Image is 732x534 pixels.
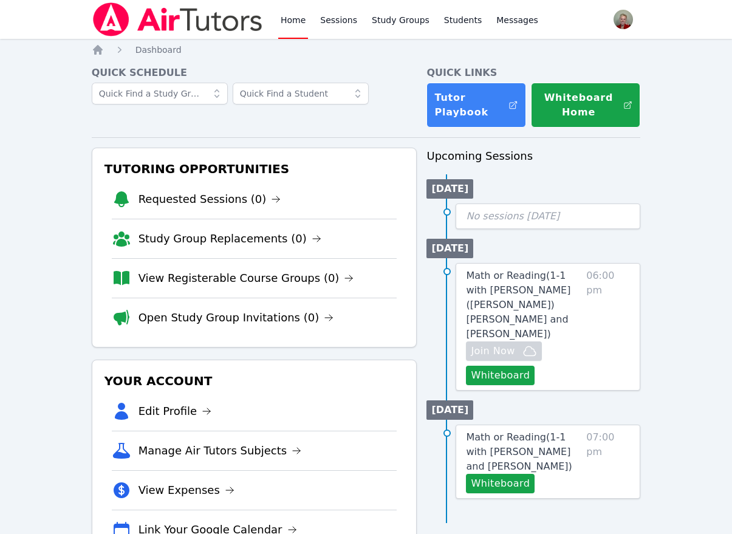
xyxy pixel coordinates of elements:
h3: Tutoring Opportunities [102,158,407,180]
span: 06:00 pm [586,269,630,385]
nav: Breadcrumb [92,44,641,56]
a: Open Study Group Invitations (0) [139,309,334,326]
h3: Your Account [102,370,407,392]
span: Math or Reading ( 1-1 with [PERSON_NAME] ([PERSON_NAME]) [PERSON_NAME] and [PERSON_NAME] ) [466,270,570,340]
h4: Quick Schedule [92,66,417,80]
span: Math or Reading ( 1-1 with [PERSON_NAME] and [PERSON_NAME] ) [466,431,572,472]
span: Messages [496,14,538,26]
h4: Quick Links [426,66,640,80]
input: Quick Find a Student [233,83,369,104]
a: Manage Air Tutors Subjects [139,442,302,459]
a: Math or Reading(1-1 with [PERSON_NAME] ([PERSON_NAME]) [PERSON_NAME] and [PERSON_NAME]) [466,269,581,341]
button: Whiteboard [466,474,535,493]
li: [DATE] [426,179,473,199]
button: Whiteboard Home [531,83,641,128]
span: No sessions [DATE] [466,210,559,222]
input: Quick Find a Study Group [92,83,228,104]
img: Air Tutors [92,2,264,36]
a: Requested Sessions (0) [139,191,281,208]
span: Join Now [471,344,515,358]
button: Join Now [466,341,541,361]
a: Tutor Playbook [426,83,525,128]
a: View Expenses [139,482,234,499]
li: [DATE] [426,400,473,420]
a: Math or Reading(1-1 with [PERSON_NAME] and [PERSON_NAME]) [466,430,581,474]
span: Dashboard [135,45,182,55]
a: Dashboard [135,44,182,56]
a: Study Group Replacements (0) [139,230,321,247]
li: [DATE] [426,239,473,258]
a: View Registerable Course Groups (0) [139,270,354,287]
a: Edit Profile [139,403,212,420]
button: Whiteboard [466,366,535,385]
h3: Upcoming Sessions [426,148,640,165]
span: 07:00 pm [586,430,630,493]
